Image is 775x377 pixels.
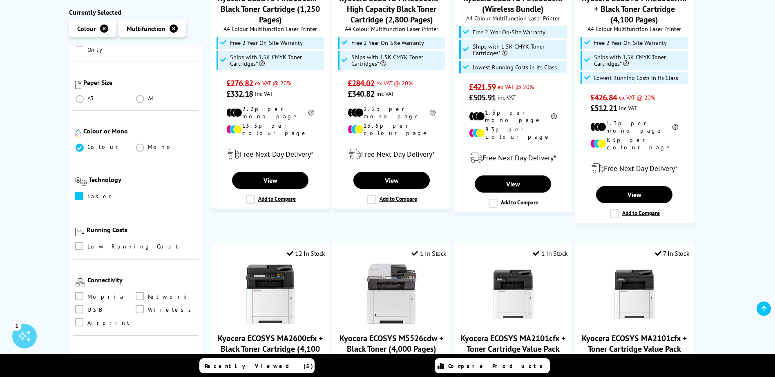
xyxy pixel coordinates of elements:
[218,333,323,365] a: Kyocera ECOSYS MA2600cfx + Black Toner Cartridge (4,100 Pages)
[590,136,678,151] li: 8.3p per colour page
[469,109,557,124] li: 1.3p per mono page
[489,199,538,208] label: Add to Compare
[12,321,21,330] div: 1
[148,95,155,102] span: A4
[87,143,121,151] span: Colour
[226,78,253,89] span: £276.82
[590,92,617,103] span: £426.84
[594,40,667,46] span: Free 2 Year On-Site Warranty
[590,120,678,134] li: 1.3p per mono page
[240,264,301,325] img: Kyocera ECOSYS MA2600cfx + Black Toner Cartridge (4,100 Pages)
[579,157,689,180] div: modal_delivery
[87,242,182,251] span: Low Running Cost
[75,177,87,186] img: Technology
[337,143,447,166] div: modal_delivery
[498,93,516,101] span: inc VAT
[255,79,291,87] span: ex VAT @ 20%
[77,24,96,33] span: Colour
[148,305,196,314] span: Wireless
[458,146,568,169] div: modal_delivery
[590,103,617,113] span: £512.21
[69,8,203,16] div: Currently Selected
[482,264,544,325] img: Kyocera ECOSYS MA2101cfx + Toner Cartridge Value Pack CMYK (1,250 Pages)
[127,24,165,33] span: Multifunction
[75,278,85,286] img: Connectivity
[448,362,547,370] span: Compare Products
[458,14,568,22] span: A4 Colour Multifunction Laser Printer
[87,292,125,301] span: Mopria
[83,127,197,135] div: Colour or Mono
[89,352,197,360] div: Multifunction
[226,89,253,99] span: £332.18
[469,126,557,140] li: 8.3p per colour page
[148,143,175,151] span: Mono
[435,358,550,373] a: Compare Products
[87,39,136,53] span: Print Only
[339,333,444,354] a: Kyocera ECOSYS M5526cdw + Black Toner (4,000 Pages)
[473,29,545,35] span: Free 2 Year On-Site Warranty
[246,195,296,204] label: Add to Compare
[579,25,689,33] span: A4 Colour Multifunction Laser Printer
[89,175,197,184] div: Technology
[533,249,568,257] div: 1 In Stock
[205,362,313,370] span: Recently Viewed (5)
[148,292,187,301] span: Network
[215,25,325,33] span: A4 Colour Multifunction Laser Printer
[469,92,496,103] span: £505.91
[582,333,687,375] a: Kyocera ECOSYS MA2101cfx + Toner Cartridge Value Pack CMY (2,400 Pages) K (2,800 Pages)
[87,95,95,102] span: A3
[473,43,565,56] span: Ships with 1.5K CMYK Toner Cartridges*
[353,172,429,189] a: View
[87,192,115,201] span: Laser
[619,104,637,112] span: inc VAT
[411,249,447,257] div: 1 In Stock
[376,90,394,98] span: inc VAT
[255,90,273,98] span: inc VAT
[376,79,413,87] span: ex VAT @ 20%
[604,318,665,326] a: Kyocera ECOSYS MA2101cfx + Toner Cartridge Value Pack CMY (2,400 Pages) K (2,800 Pages)
[361,264,422,325] img: Kyocera ECOSYS M5526cdw + Black Toner (4,000 Pages)
[482,318,544,326] a: Kyocera ECOSYS MA2101cfx + Toner Cartridge Value Pack CMYK (1,250 Pages)
[594,75,678,81] span: Lowest Running Costs in its Class
[361,318,422,326] a: Kyocera ECOSYS M5526cdw + Black Toner (4,000 Pages)
[619,93,655,101] span: ex VAT @ 20%
[75,129,81,137] img: Colour or Mono
[596,186,672,203] a: View
[655,249,690,257] div: 7 In Stock
[348,105,436,120] li: 2.2p per mono page
[83,78,197,86] div: Paper Size
[226,122,314,137] li: 13.5p per colour page
[367,195,417,204] label: Add to Compare
[199,358,315,373] a: Recently Viewed (5)
[75,81,81,89] img: Paper Size
[594,54,686,67] span: Ships with 1.5K CMYK Toner Cartridges*
[287,249,325,257] div: 12 In Stock
[473,64,557,71] span: Lowest Running Costs in its Class
[215,143,325,166] div: modal_delivery
[87,226,197,234] div: Running Costs
[475,175,551,193] a: View
[351,40,424,46] span: Free 2 Year On-Site Warranty
[460,333,566,365] a: Kyocera ECOSYS MA2101cfx + Toner Cartridge Value Pack CMYK (1,250 Pages)
[232,172,308,189] a: View
[87,318,133,327] span: Airprint
[87,276,197,284] div: Connectivity
[75,228,85,236] img: Running Costs
[230,40,303,46] span: Free 2 Year On-Site Warranty
[469,82,496,92] span: £421.59
[348,122,436,137] li: 13.5p per colour page
[240,318,301,326] a: Kyocera ECOSYS MA2600cfx + Black Toner Cartridge (4,100 Pages)
[87,305,102,314] span: USB
[226,105,314,120] li: 2.2p per mono page
[348,89,374,99] span: £340.82
[230,54,322,67] span: Ships with 1.5K CMYK Toner Cartridges*
[610,209,660,218] label: Add to Compare
[604,264,665,325] img: Kyocera ECOSYS MA2101cfx + Toner Cartridge Value Pack CMY (2,400 Pages) K (2,800 Pages)
[337,25,447,33] span: A4 Colour Multifunction Laser Printer
[498,83,534,91] span: ex VAT @ 20%
[348,78,374,89] span: £284.02
[351,54,444,67] span: Ships with 1.5K CMYK Toner Cartridges*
